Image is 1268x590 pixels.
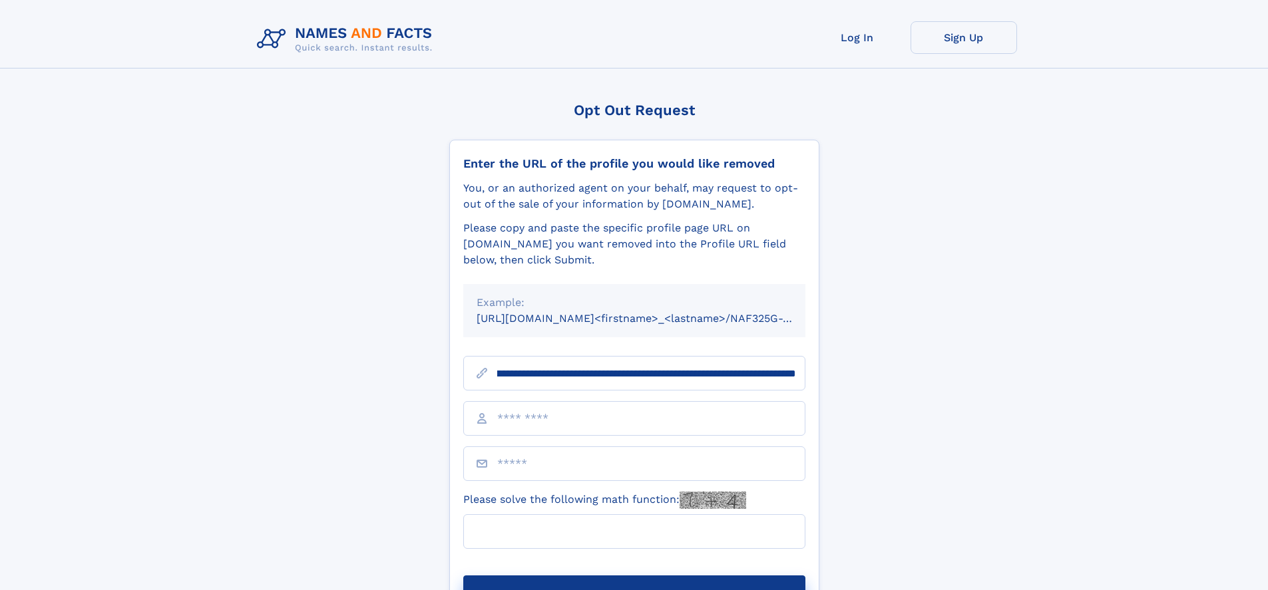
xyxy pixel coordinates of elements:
[477,295,792,311] div: Example:
[804,21,911,54] a: Log In
[463,220,805,268] div: Please copy and paste the specific profile page URL on [DOMAIN_NAME] you want removed into the Pr...
[252,21,443,57] img: Logo Names and Facts
[911,21,1017,54] a: Sign Up
[449,102,819,118] div: Opt Out Request
[463,180,805,212] div: You, or an authorized agent on your behalf, may request to opt-out of the sale of your informatio...
[477,312,831,325] small: [URL][DOMAIN_NAME]<firstname>_<lastname>/NAF325G-xxxxxxxx
[463,156,805,171] div: Enter the URL of the profile you would like removed
[463,492,746,509] label: Please solve the following math function:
